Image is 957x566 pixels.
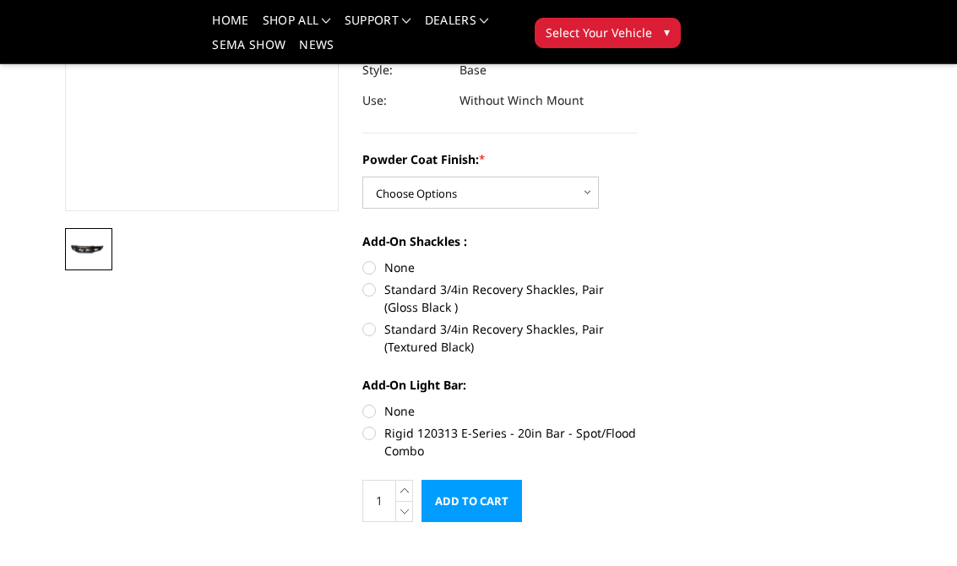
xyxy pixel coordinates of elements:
label: Rigid 120313 E-Series - 20in Bar - Spot/Flood Combo [362,424,637,460]
a: shop all [263,14,331,39]
a: News [299,39,334,63]
label: Powder Coat Finish: [362,150,637,168]
label: Standard 3/4in Recovery Shackles, Pair (Textured Black) [362,320,637,356]
span: Select Your Vehicle [546,24,652,41]
button: Select Your Vehicle [535,18,681,48]
label: None [362,259,637,276]
input: Add to Cart [421,480,522,522]
dd: Without Winch Mount [459,85,584,116]
img: 2023-2025 Ford F250-350 - FT Series - Base Front Bumper [70,241,108,259]
a: Support [345,14,411,39]
label: Add-On Light Bar: [362,376,637,394]
label: Add-On Shackles : [362,232,637,250]
dd: Base [459,55,487,85]
a: SEMA Show [212,39,285,63]
a: Home [212,14,248,39]
span: ▾ [664,23,670,41]
a: Dealers [425,14,489,39]
label: None [362,402,637,420]
dt: Style: [362,55,447,85]
dt: Use: [362,85,447,116]
label: Standard 3/4in Recovery Shackles, Pair (Gloss Black ) [362,280,637,316]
